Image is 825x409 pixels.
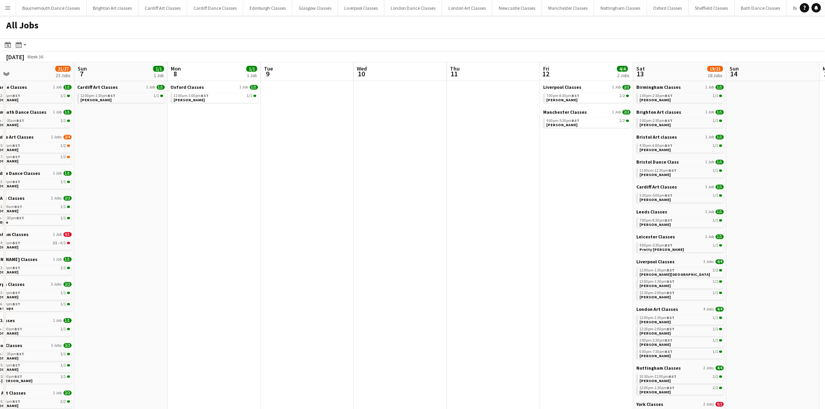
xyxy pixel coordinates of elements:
a: 12:00pm-1:30pmBST1/1[PERSON_NAME] [640,279,722,288]
a: 4:00pm-5:30pmBST1/1Pretty [PERSON_NAME] [640,243,722,252]
span: Hayley Mackellar [640,97,671,102]
a: Liverpool Classes1 Job2/2 [544,84,631,90]
span: 1/1 [247,94,253,98]
span: 1 Job [53,391,62,395]
span: 1/1 [713,94,719,98]
span: 4:00pm-5:30pm [547,119,580,123]
div: Bristol Dance Class1 Job1/111:00am-12:30pmBST1/1[PERSON_NAME] [637,159,724,184]
span: BST [15,204,23,209]
span: BST [108,93,116,98]
span: Stephanie Cannon-Barrett [640,342,671,347]
span: BST [665,143,673,148]
span: 1/1 [61,352,66,356]
button: Bournemouth Dance Classes [16,0,87,16]
a: 7:00pm-8:30pmBST1/1[PERSON_NAME] [640,218,722,227]
span: 1 Job [53,110,62,115]
span: Jodie Frawley [640,331,671,336]
span: 1 Job [240,85,248,90]
span: Week 36 [26,54,45,60]
span: 1/1 [250,85,258,90]
a: Leicester Classes1 Job1/1 [637,234,724,240]
span: 4/4 [716,259,724,264]
span: BST [15,326,23,331]
span: 1/1 [154,94,159,98]
span: Pretty Patel [640,247,684,252]
span: 3 Jobs [51,343,62,348]
a: 1:00pm-2:30pmBST1/1[PERSON_NAME] [640,118,722,127]
span: 1/1 [716,160,724,164]
button: Nottingham Classes [594,0,647,16]
span: 1/1 [61,302,66,306]
span: 0/1 [61,241,66,245]
div: Cardiff Art Classes1 Job1/13:30pm-5:00pmBST1/1[PERSON_NAME] [637,184,724,209]
a: 12:00pm-1:30pmBST1/1[PERSON_NAME] [81,93,163,102]
span: 1 Job [53,257,62,262]
span: Cardiff Art Classes [637,184,677,190]
span: Liverpool Classes [637,259,675,264]
span: 2 Jobs [51,135,62,139]
span: 1 Job [613,110,621,115]
span: BST [665,338,673,343]
button: Newcastle Classes [492,0,542,16]
span: Genevieve Cox [640,122,671,127]
span: Hannah Jones [640,319,671,324]
span: BST [15,374,23,379]
span: BST [667,290,675,295]
div: Manchester Classes1 Job2/24:00pm-5:30pmBST2/2[PERSON_NAME] [544,109,631,129]
span: 1 Job [706,85,714,90]
span: 1/1 [61,375,66,379]
span: Paige Mothersole [640,197,671,202]
span: 1/1 [64,318,72,323]
span: Bristol Art classes [637,134,677,140]
span: 3 Jobs [704,259,714,264]
span: BST [13,265,21,270]
span: BST [13,240,21,245]
span: BST [669,168,677,173]
span: 2/4 [64,135,72,139]
span: 12:30pm-2:00pm [640,327,675,331]
span: 12:00pm-1:30pm [81,94,116,98]
span: 2/2 [623,110,631,115]
span: Sophie Masters [640,390,671,395]
span: 1/1 [713,327,719,331]
a: Cardiff Art Classes1 Job1/1 [78,84,165,90]
span: 2:00pm-3:30pm [640,338,673,342]
span: 1/1 [716,85,724,90]
span: Liverpool Classes [544,84,582,90]
span: 6:00pm-7:30pm [640,350,673,354]
a: 6:00pm-7:30pmBST1/1[PERSON_NAME] [640,349,722,358]
span: 2 Jobs [51,196,62,201]
span: BST [665,349,673,354]
span: 2/2 [61,400,66,404]
div: London Art Classes4 Jobs4/412:00pm-1:30pmBST1/1[PERSON_NAME]12:30pm-2:00pmBST1/1[PERSON_NAME]2:00... [637,306,724,365]
span: 2 Jobs [704,366,714,370]
span: Wed [357,65,367,72]
span: 1/1 [713,338,719,342]
span: 4/4 [716,366,724,370]
span: 2/2 [64,196,72,201]
span: 1/1 [716,234,724,239]
span: Tue [264,65,273,72]
span: BST [572,93,580,98]
span: 1 Job [706,160,714,164]
span: 0/1 [64,232,72,237]
a: 3:30pm-5:00pmBST1/1[PERSON_NAME] [640,193,722,202]
span: Oxford Classes [171,84,204,90]
span: 1/1 [713,316,719,320]
span: 1/1 [716,210,724,214]
span: 2 Jobs [704,402,714,407]
button: Glasgow Classes [292,0,338,16]
a: 12:00pm-1:30pmBST2/2[PERSON_NAME] [640,385,722,394]
span: 1 Job [53,318,62,323]
span: BST [667,315,675,320]
span: 1/1 [61,180,66,184]
span: 1 Job [706,185,714,189]
span: Bristol Dance Class [637,159,679,165]
span: 1/1 [61,266,66,270]
span: 1/1 [64,85,72,90]
span: 1/1 [716,185,724,189]
span: Birmingham Classes [637,84,681,90]
div: [DATE] [6,53,24,61]
span: 1/1 [64,257,72,262]
a: 1:00pm-2:30pmBST1/1[PERSON_NAME] [640,93,722,102]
